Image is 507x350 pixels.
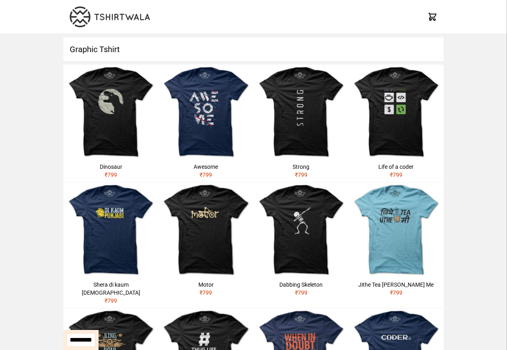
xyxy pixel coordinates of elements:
[70,6,150,27] img: TW-LOGO-400-104.png
[158,65,253,182] a: Awesome₹799
[63,182,158,277] img: shera-di-kaum-punjabi-1.jpg
[67,281,155,297] div: Shera di kaum [DEMOGRAPHIC_DATA]
[162,163,250,171] div: Awesome
[254,65,349,182] a: Strong₹799
[63,65,158,182] a: Dinosaur₹799
[158,182,253,300] a: Motor₹799
[200,172,212,178] span: ₹ 799
[105,297,117,304] span: ₹ 799
[254,65,349,160] img: strong.jpg
[349,182,444,300] a: Jithe Tea [PERSON_NAME] Me₹799
[254,182,349,277] img: skeleton-dabbing.jpg
[352,163,440,171] div: Life of a coder
[158,182,253,277] img: motor.jpg
[162,281,250,289] div: Motor
[63,65,158,160] img: dinosaur.jpg
[349,65,444,182] a: Life of a coder₹799
[67,163,155,171] div: Dinosaur
[257,163,345,171] div: Strong
[352,281,440,289] div: Jithe Tea [PERSON_NAME] Me
[158,65,253,160] img: awesome.jpg
[390,172,402,178] span: ₹ 799
[63,182,158,308] a: Shera di kaum [DEMOGRAPHIC_DATA]₹799
[349,182,444,277] img: jithe-tea-uthe-me.jpg
[105,172,117,178] span: ₹ 799
[349,65,444,160] img: life-of-a-coder.jpg
[63,37,444,61] h1: Graphic Tshirt
[257,281,345,289] div: Dabbing Skeleton
[390,289,402,296] span: ₹ 799
[295,172,307,178] span: ₹ 799
[200,289,212,296] span: ₹ 799
[254,182,349,300] a: Dabbing Skeleton₹799
[295,289,307,296] span: ₹ 799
